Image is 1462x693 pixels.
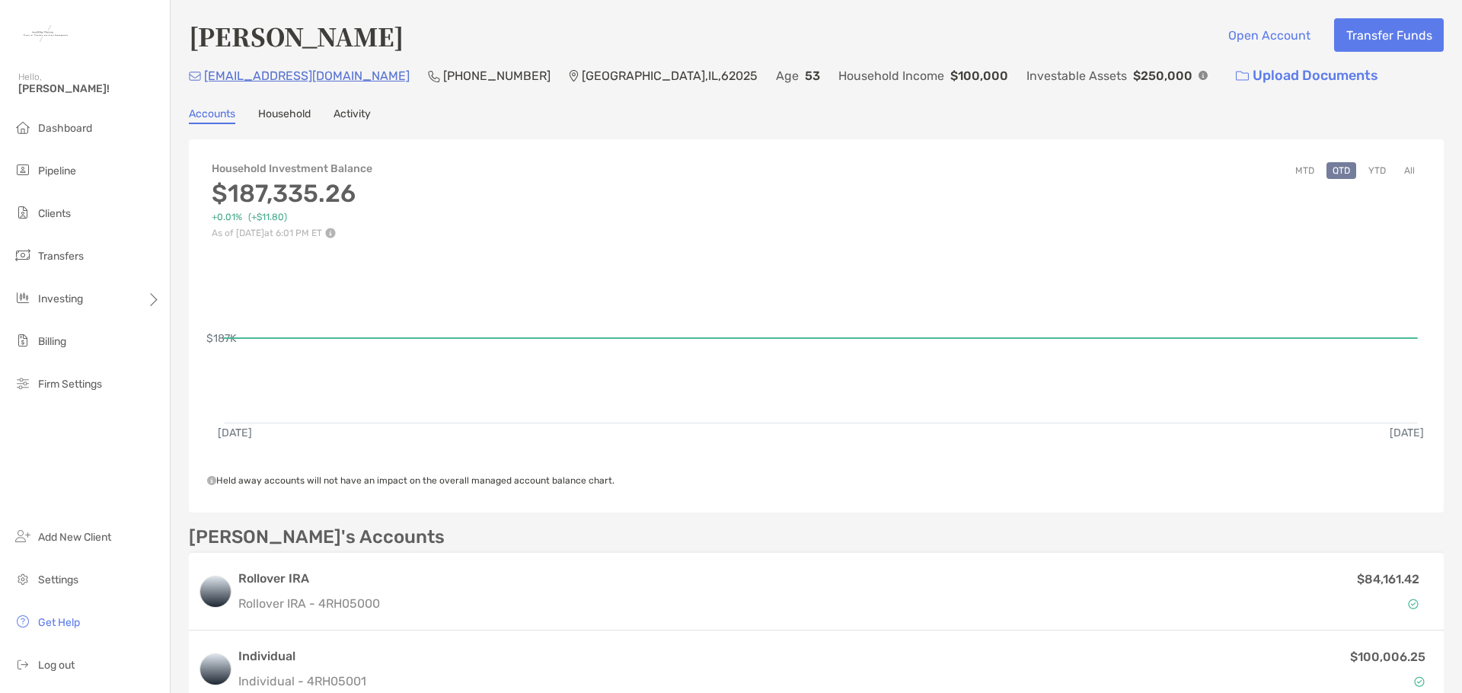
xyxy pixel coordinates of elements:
[212,162,372,175] h4: Household Investment Balance
[1408,599,1419,609] img: Account Status icon
[207,475,614,486] span: Held away accounts will not have an impact on the overall managed account balance chart.
[1326,162,1356,179] button: QTD
[14,203,32,222] img: clients icon
[38,292,83,305] span: Investing
[189,72,201,81] img: Email Icon
[38,122,92,135] span: Dashboard
[1289,162,1320,179] button: MTD
[38,335,66,348] span: Billing
[238,594,1133,613] p: Rollover IRA - 4RH05000
[1357,570,1419,589] p: $84,161.42
[206,332,237,345] text: $187K
[776,66,799,85] p: Age
[38,531,111,544] span: Add New Client
[189,107,235,124] a: Accounts
[14,374,32,392] img: firm-settings icon
[218,426,252,439] text: [DATE]
[14,527,32,545] img: add_new_client icon
[325,228,336,238] img: Performance Info
[582,66,758,85] p: [GEOGRAPHIC_DATA] , IL , 62025
[1226,59,1388,92] a: Upload Documents
[258,107,311,124] a: Household
[569,70,579,82] img: Location Icon
[212,228,372,238] p: As of [DATE] at 6:01 PM ET
[1350,647,1425,666] p: $100,006.25
[14,289,32,307] img: investing icon
[14,161,32,179] img: pipeline icon
[38,250,84,263] span: Transfers
[805,66,820,85] p: 53
[14,246,32,264] img: transfers icon
[14,331,32,350] img: billing icon
[38,659,75,672] span: Log out
[443,66,551,85] p: [PHONE_NUMBER]
[38,573,78,586] span: Settings
[950,66,1008,85] p: $100,000
[1398,162,1421,179] button: All
[1362,162,1392,179] button: YTD
[238,672,366,691] p: Individual - 4RH05001
[238,570,1133,588] h3: Rollover IRA
[200,576,231,607] img: logo account
[204,66,410,85] p: [EMAIL_ADDRESS][DOMAIN_NAME]
[1133,66,1192,85] p: $250,000
[212,212,242,223] span: +0.01%
[38,616,80,629] span: Get Help
[189,528,445,547] p: [PERSON_NAME]'s Accounts
[238,647,366,666] h3: Individual
[18,6,73,61] img: Zoe Logo
[14,612,32,631] img: get-help icon
[1216,18,1322,52] button: Open Account
[334,107,371,124] a: Activity
[212,179,372,208] h3: $187,335.26
[200,654,231,685] img: logo account
[14,570,32,588] img: settings icon
[1334,18,1444,52] button: Transfer Funds
[18,82,161,95] span: [PERSON_NAME]!
[38,164,76,177] span: Pipeline
[248,212,287,223] span: (+$11.80)
[428,70,440,82] img: Phone Icon
[1390,426,1424,439] text: [DATE]
[14,655,32,673] img: logout icon
[1026,66,1127,85] p: Investable Assets
[189,18,404,53] h4: [PERSON_NAME]
[1199,71,1208,80] img: Info Icon
[1414,676,1425,687] img: Account Status icon
[838,66,944,85] p: Household Income
[38,207,71,220] span: Clients
[14,118,32,136] img: dashboard icon
[1236,71,1249,81] img: button icon
[38,378,102,391] span: Firm Settings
